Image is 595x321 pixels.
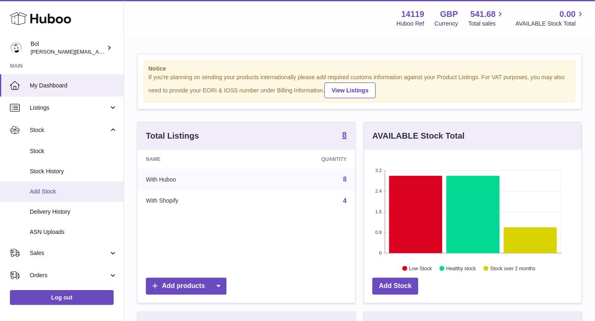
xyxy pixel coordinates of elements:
[343,176,347,183] a: 8
[30,249,109,257] span: Sales
[515,20,585,28] span: AVAILABLE Stock Total
[342,131,347,139] strong: 8
[31,48,166,55] span: [PERSON_NAME][EMAIL_ADDRESS][DOMAIN_NAME]
[30,208,117,216] span: Delivery History
[30,188,117,196] span: Add Stock
[372,130,464,142] h3: AVAILABLE Stock Total
[342,131,347,141] a: 8
[10,42,22,54] img: james.enever@bolfoods.com
[138,150,255,169] th: Name
[255,150,355,169] th: Quantity
[470,9,495,20] span: 541.68
[148,73,571,98] div: If you're planning on sending your products internationally please add required customs informati...
[138,190,255,212] td: With Shopify
[401,9,424,20] strong: 14119
[375,209,381,214] text: 1.6
[324,83,375,98] a: View Listings
[490,265,535,271] text: Stock over 2 months
[372,278,418,295] a: Add Stock
[435,20,458,28] div: Currency
[30,271,109,279] span: Orders
[138,169,255,190] td: With Huboo
[30,228,117,236] span: ASN Uploads
[146,278,226,295] a: Add products
[375,168,381,173] text: 3.2
[31,40,105,56] div: Bol
[148,65,571,73] strong: Notice
[146,130,199,142] h3: Total Listings
[30,147,117,155] span: Stock
[375,230,381,235] text: 0.8
[30,168,117,175] span: Stock History
[409,265,432,271] text: Low Stock
[515,9,585,28] a: 0.00 AVAILABLE Stock Total
[468,9,505,28] a: 541.68 Total sales
[30,126,109,134] span: Stock
[375,189,381,194] text: 2.4
[440,9,458,20] strong: GBP
[468,20,505,28] span: Total sales
[397,20,424,28] div: Huboo Ref
[343,197,347,204] a: 4
[559,9,576,20] span: 0.00
[379,250,381,255] text: 0
[446,265,476,271] text: Healthy stock
[10,290,114,305] a: Log out
[30,104,109,112] span: Listings
[30,82,117,90] span: My Dashboard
